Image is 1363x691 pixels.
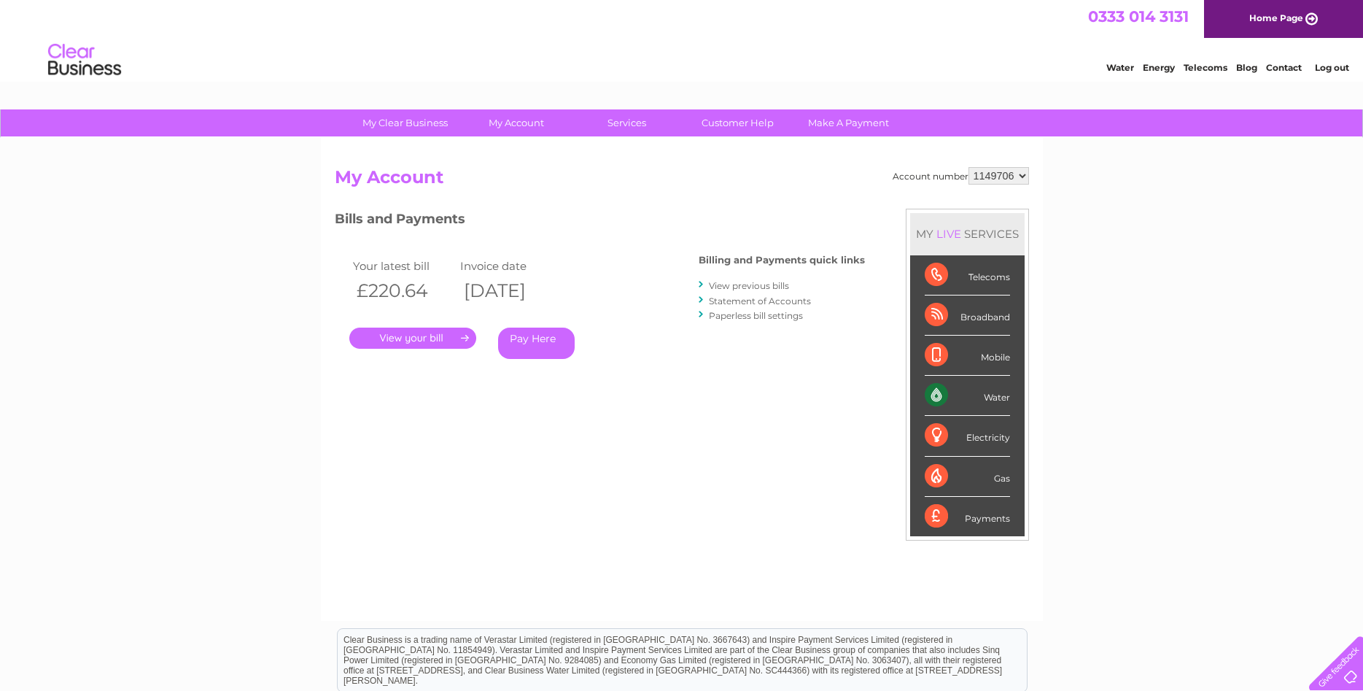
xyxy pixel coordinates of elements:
[1184,62,1227,73] a: Telecoms
[910,213,1025,255] div: MY SERVICES
[933,227,964,241] div: LIVE
[925,497,1010,536] div: Payments
[1236,62,1257,73] a: Blog
[567,109,687,136] a: Services
[1088,7,1189,26] a: 0333 014 3131
[925,255,1010,296] div: Telecoms
[1106,62,1134,73] a: Water
[709,310,803,321] a: Paperless bill settings
[335,209,865,234] h3: Bills and Payments
[788,109,909,136] a: Make A Payment
[1143,62,1175,73] a: Energy
[349,328,476,349] a: .
[349,256,457,276] td: Your latest bill
[338,8,1027,71] div: Clear Business is a trading name of Verastar Limited (registered in [GEOGRAPHIC_DATA] No. 3667643...
[925,376,1010,416] div: Water
[709,280,789,291] a: View previous bills
[1315,62,1349,73] a: Log out
[709,296,811,306] a: Statement of Accounts
[457,276,564,306] th: [DATE]
[893,167,1029,185] div: Account number
[677,109,798,136] a: Customer Help
[925,296,1010,336] div: Broadband
[925,336,1010,376] div: Mobile
[1266,62,1302,73] a: Contact
[47,38,122,82] img: logo.png
[457,256,564,276] td: Invoice date
[349,276,457,306] th: £220.64
[498,328,575,359] a: Pay Here
[345,109,465,136] a: My Clear Business
[699,255,865,266] h4: Billing and Payments quick links
[335,167,1029,195] h2: My Account
[456,109,576,136] a: My Account
[925,457,1010,497] div: Gas
[925,416,1010,456] div: Electricity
